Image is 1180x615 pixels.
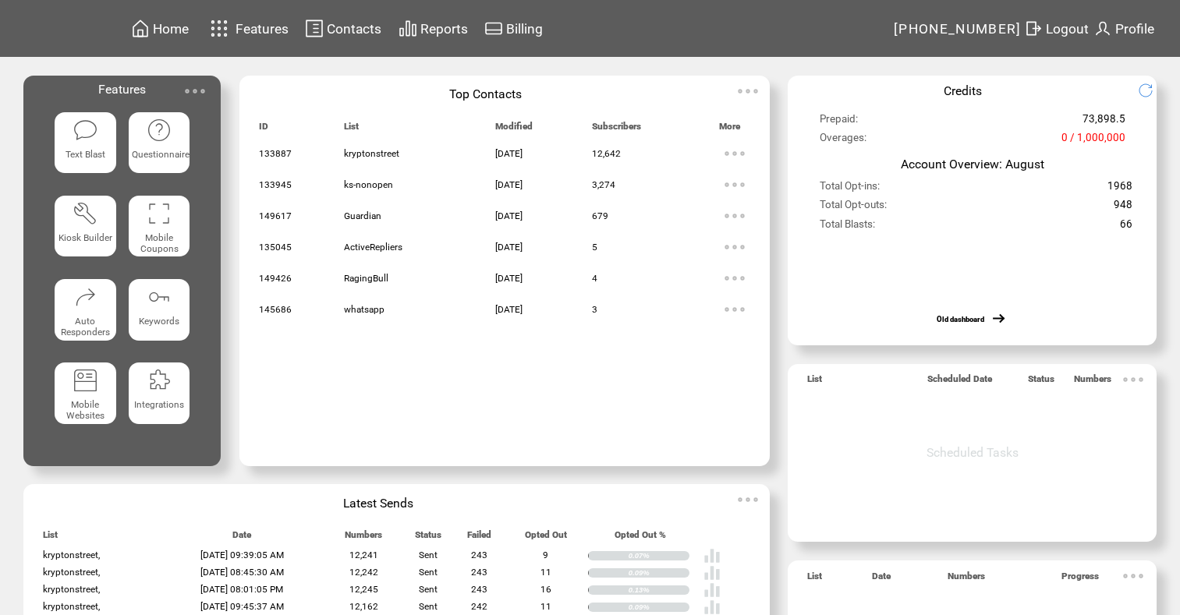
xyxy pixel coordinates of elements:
img: mobile-websites.svg [73,368,97,393]
span: Auto Responders [61,316,110,338]
img: creidtcard.svg [484,19,503,38]
div: 0.13% [629,585,690,595]
img: poll%20-%20white.svg [703,581,721,599]
span: Failed [467,529,491,547]
span: 3,274 [592,179,615,190]
span: Billing [506,21,543,37]
div: 0.07% [629,551,690,560]
span: 66 [1120,218,1132,237]
span: Features [236,21,289,37]
img: exit.svg [1024,19,1043,38]
span: Scheduled Date [927,373,992,391]
span: Date [232,529,251,547]
span: Text Blast [66,149,105,160]
span: Date [872,571,891,588]
img: refresh.png [1138,83,1165,98]
a: Questionnaire [129,112,190,183]
span: 12,162 [349,601,378,612]
span: 149426 [259,273,292,284]
span: Opted Out [525,529,567,547]
span: ID [259,121,268,139]
a: Logout [1022,16,1091,41]
span: kryptonstreet, [43,550,100,560]
span: Mobile Websites [66,399,105,421]
span: whatsapp [344,304,384,315]
div: 0.09% [629,603,690,612]
span: Reports [420,21,468,37]
span: 133945 [259,179,292,190]
span: 243 [471,550,487,560]
img: features.svg [206,16,233,41]
a: Integrations [129,362,190,433]
img: ellypsis.svg [719,263,750,294]
span: 133887 [259,148,292,159]
span: Latest Sends [343,496,413,511]
span: Top Contacts [449,87,522,101]
span: Prepaid: [820,113,858,132]
span: Modified [495,121,533,139]
span: Total Blasts: [820,218,875,237]
span: ks-nonopen [344,179,393,190]
span: [DATE] [495,148,523,159]
span: Questionnaire [132,149,190,160]
span: Numbers [345,529,382,547]
span: kryptonstreet [344,148,399,159]
span: Scheduled Tasks [927,445,1019,460]
img: ellypsis.svg [719,200,750,232]
img: ellypsis.svg [719,294,750,325]
span: 679 [592,210,608,221]
span: Status [415,529,441,547]
span: 16 [540,584,551,595]
img: chart.svg [399,19,417,38]
a: Old dashboard [937,315,984,323]
span: List [43,529,58,547]
span: 11 [540,567,551,578]
a: Keywords [129,279,190,350]
span: Opted Out % [615,529,666,547]
span: 73,898.5 [1083,113,1125,132]
img: questionnaire.svg [147,118,172,143]
a: Kiosk Builder [55,196,116,267]
a: Text Blast [55,112,116,183]
span: 11 [540,601,551,612]
span: Overages: [820,132,866,150]
span: 145686 [259,304,292,315]
img: tool%201.svg [73,201,97,226]
span: Guardian [344,210,381,221]
span: [DATE] 09:45:37 AM [200,601,284,612]
span: Keywords [139,316,179,327]
span: 149617 [259,210,292,221]
img: text-blast.svg [73,118,97,143]
img: integrations.svg [147,368,172,393]
a: Auto Responders [55,279,116,350]
span: 3 [592,304,597,315]
img: auto-responders.svg [73,285,97,309]
span: 12,642 [592,148,621,159]
span: [DATE] [495,304,523,315]
img: ellypsis.svg [1118,560,1149,592]
span: Profile [1115,21,1154,37]
span: 12,242 [349,567,378,578]
span: 4 [592,273,597,284]
span: More [719,121,740,139]
span: kryptonstreet, [43,567,100,578]
span: 9 [543,550,548,560]
span: Mobile Coupons [140,232,179,254]
span: [DATE] [495,242,523,253]
span: [DATE] 08:01:05 PM [200,584,283,595]
img: ellypsis.svg [1118,364,1149,395]
span: [DATE] 08:45:30 AM [200,567,284,578]
span: Kiosk Builder [58,232,112,243]
a: Profile [1091,16,1157,41]
span: Subscribers [592,121,641,139]
span: List [344,121,359,139]
span: 242 [471,601,487,612]
span: [DATE] [495,273,523,284]
span: [DATE] [495,179,523,190]
span: [PHONE_NUMBER] [894,21,1022,37]
span: 948 [1114,199,1132,217]
a: Mobile Coupons [129,196,190,267]
img: ellypsis.svg [732,484,764,515]
span: 0 / 1,000,000 [1061,132,1125,150]
span: Account Overview: August [901,157,1044,171]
